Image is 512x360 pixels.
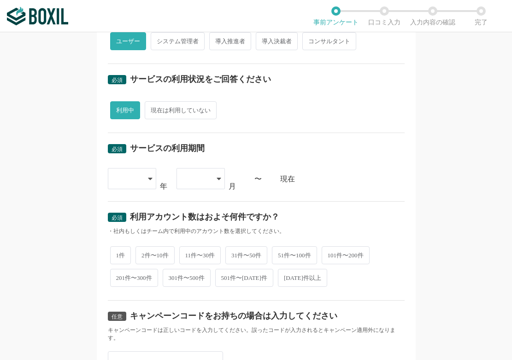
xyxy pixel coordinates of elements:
div: キャンペーンコードをお持ちの場合は入力してください [130,312,337,320]
span: 101件〜200件 [322,246,370,264]
span: コンサルタント [302,32,356,50]
div: 利用アカウント数はおよそ何件ですか？ [130,213,279,221]
div: サービスの利用状況をご回答ください [130,75,271,83]
span: 501件〜[DATE]件 [215,269,273,287]
span: 201件〜300件 [110,269,158,287]
span: 必須 [112,77,123,83]
div: 年 [160,183,167,190]
span: 51件〜100件 [272,246,317,264]
li: 口コミ入力 [360,6,408,26]
div: 月 [229,183,236,190]
div: 〜 [254,175,262,183]
div: キャンペーンコードは正しいコードを入力してください。誤ったコードが入力されるとキャンペーン適用外になります。 [108,326,405,342]
span: 301件〜500件 [163,269,211,287]
span: 任意 [112,314,123,320]
span: 2件〜10件 [135,246,175,264]
span: 31件〜50件 [225,246,267,264]
div: ・社内もしくはチーム内で利用中のアカウント数を選択してください。 [108,227,405,235]
span: 導入推進者 [209,32,251,50]
span: システム管理者 [151,32,205,50]
span: 1件 [110,246,131,264]
li: 入力内容の確認 [408,6,457,26]
div: 現在 [280,175,405,183]
span: ユーザー [110,32,146,50]
span: 導入決裁者 [256,32,298,50]
span: 11件〜30件 [179,246,221,264]
span: 必須 [112,215,123,221]
span: 利用中 [110,101,140,119]
span: 現在は利用していない [145,101,217,119]
span: [DATE]件以上 [278,269,327,287]
li: 完了 [457,6,505,26]
span: 必須 [112,146,123,152]
img: ボクシルSaaS_ロゴ [7,7,68,25]
li: 事前アンケート [312,6,360,26]
div: サービスの利用期間 [130,144,205,152]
